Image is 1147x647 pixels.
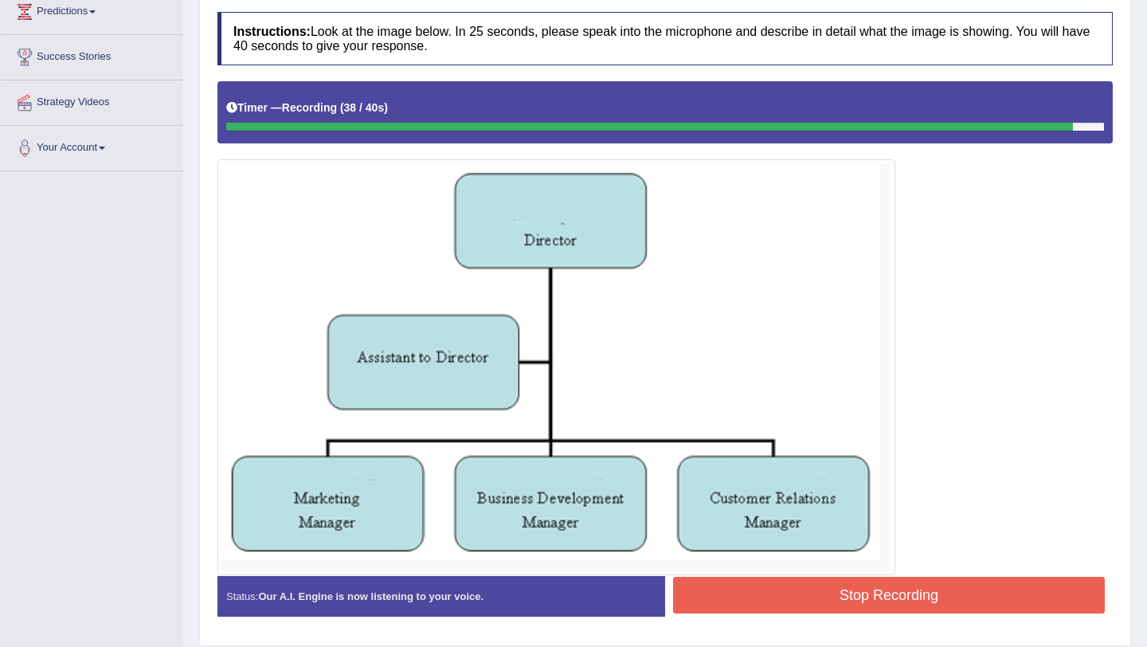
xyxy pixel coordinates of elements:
b: Instructions: [233,25,311,38]
h4: Look at the image below. In 25 seconds, please speak into the microphone and describe in detail w... [217,12,1113,65]
b: Recording [282,101,337,114]
a: Strategy Videos [1,80,182,120]
b: 38 / 40s [344,101,385,114]
button: Stop Recording [673,577,1105,614]
b: ( [340,101,344,114]
strong: Our A.I. Engine is now listening to your voice. [258,590,483,602]
a: Your Account [1,126,182,166]
div: Status: [217,576,665,617]
h5: Timer — [226,102,388,114]
a: Success Stories [1,35,182,75]
b: ) [384,101,388,114]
